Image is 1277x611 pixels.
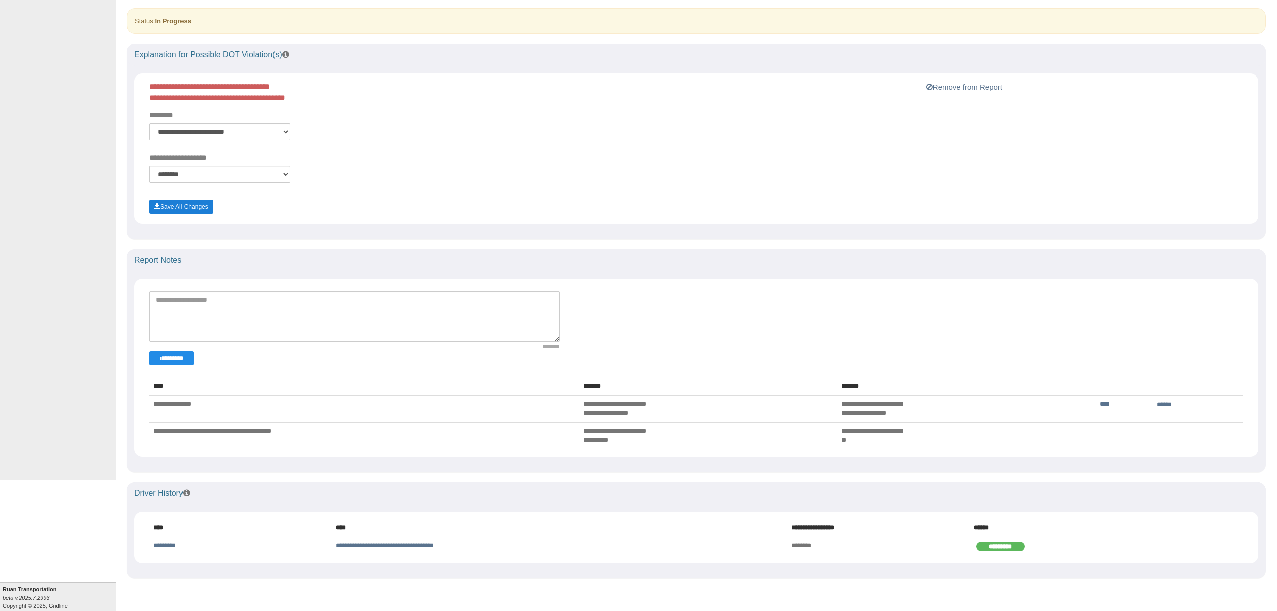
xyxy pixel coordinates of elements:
[155,17,191,25] strong: In Progress
[3,595,49,601] i: beta v.2025.7.2993
[3,586,57,592] b: Ruan Transportation
[3,585,116,610] div: Copyright © 2025, Gridline
[149,200,213,214] button: Save
[149,351,194,365] button: Change Filter Options
[127,8,1266,34] div: Status:
[923,81,1006,93] button: Remove from Report
[127,482,1266,504] div: Driver History
[127,44,1266,66] div: Explanation for Possible DOT Violation(s)
[127,249,1266,271] div: Report Notes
